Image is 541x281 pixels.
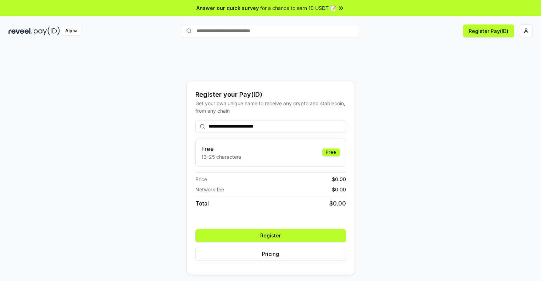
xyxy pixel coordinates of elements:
[260,4,336,12] span: for a chance to earn 10 USDT 📝
[322,148,340,156] div: Free
[195,248,346,260] button: Pricing
[463,24,514,37] button: Register Pay(ID)
[195,229,346,242] button: Register
[196,4,259,12] span: Answer our quick survey
[195,90,346,100] div: Register your Pay(ID)
[195,186,224,193] span: Network fee
[195,175,207,183] span: Price
[201,145,241,153] h3: Free
[195,100,346,114] div: Get your own unique name to receive any crypto and stablecoin, from any chain
[201,153,241,161] p: 13-25 characters
[61,27,81,35] div: Alpha
[332,186,346,193] span: $ 0.00
[195,199,209,208] span: Total
[329,199,346,208] span: $ 0.00
[9,27,32,35] img: reveel_dark
[332,175,346,183] span: $ 0.00
[34,27,60,35] img: pay_id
